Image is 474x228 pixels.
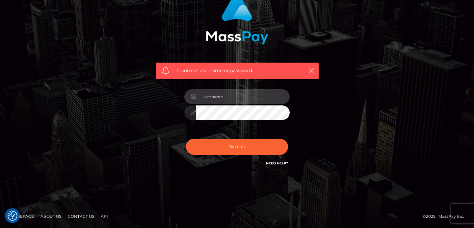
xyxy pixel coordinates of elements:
a: API [98,211,111,221]
a: Need Help? [266,161,288,165]
button: Sign in [186,139,288,155]
span: Incorrect username or password. [177,67,297,74]
a: About Us [38,211,64,221]
button: Consent Preferences [8,211,17,221]
a: Contact Us [65,211,97,221]
input: Username... [196,89,290,104]
div: © 2025 , MassPay Inc. [423,213,469,220]
a: Homepage [7,211,37,221]
img: Revisit consent button [8,211,17,221]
